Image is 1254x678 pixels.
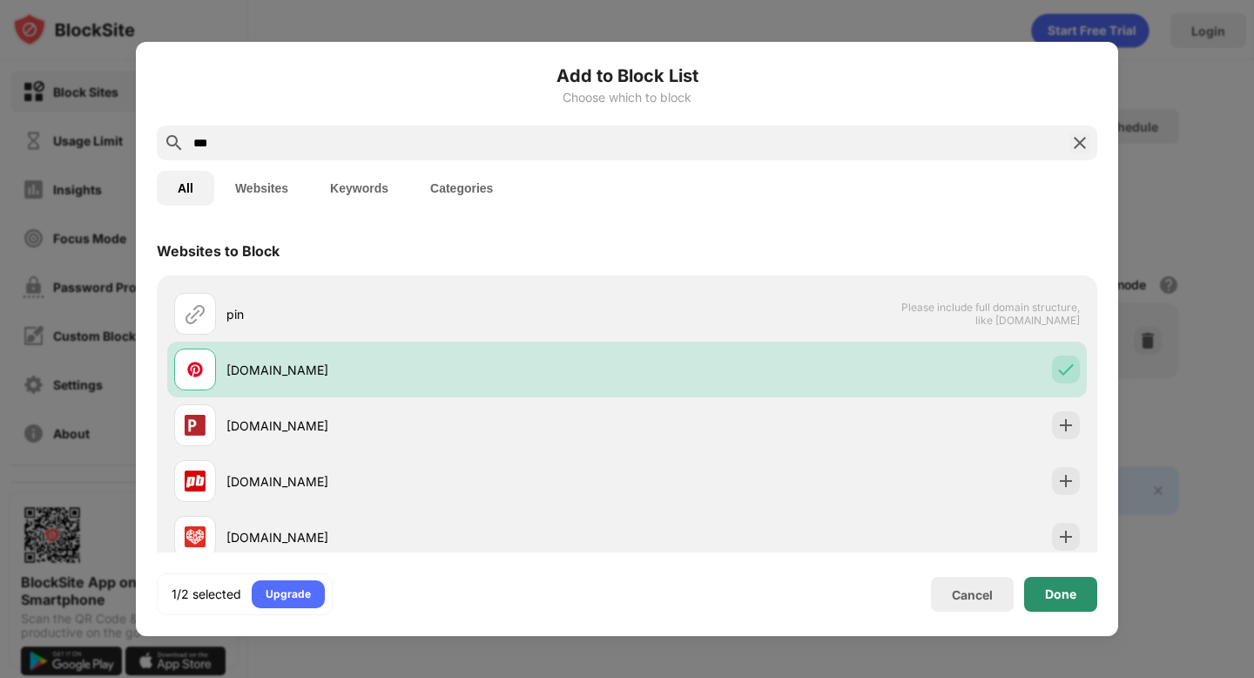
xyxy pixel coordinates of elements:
[309,171,409,206] button: Keywords
[164,132,185,153] img: search.svg
[185,471,206,492] img: favicons
[214,171,309,206] button: Websites
[1069,132,1090,153] img: search-close
[266,586,311,603] div: Upgrade
[157,171,214,206] button: All
[185,415,206,436] img: favicons
[952,587,993,602] div: Cancel
[185,359,206,380] img: favicons
[226,361,627,379] div: [DOMAIN_NAME]
[226,472,627,491] div: [DOMAIN_NAME]
[226,305,627,323] div: pin
[900,301,1080,327] span: Please include full domain structure, like [DOMAIN_NAME]
[1045,587,1076,601] div: Done
[226,528,627,546] div: [DOMAIN_NAME]
[157,242,280,260] div: Websites to Block
[172,586,241,603] div: 1/2 selected
[157,91,1097,105] div: Choose which to block
[185,526,206,547] img: favicons
[226,417,627,435] div: [DOMAIN_NAME]
[185,303,206,324] img: url.svg
[409,171,514,206] button: Categories
[157,63,1097,89] h6: Add to Block List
